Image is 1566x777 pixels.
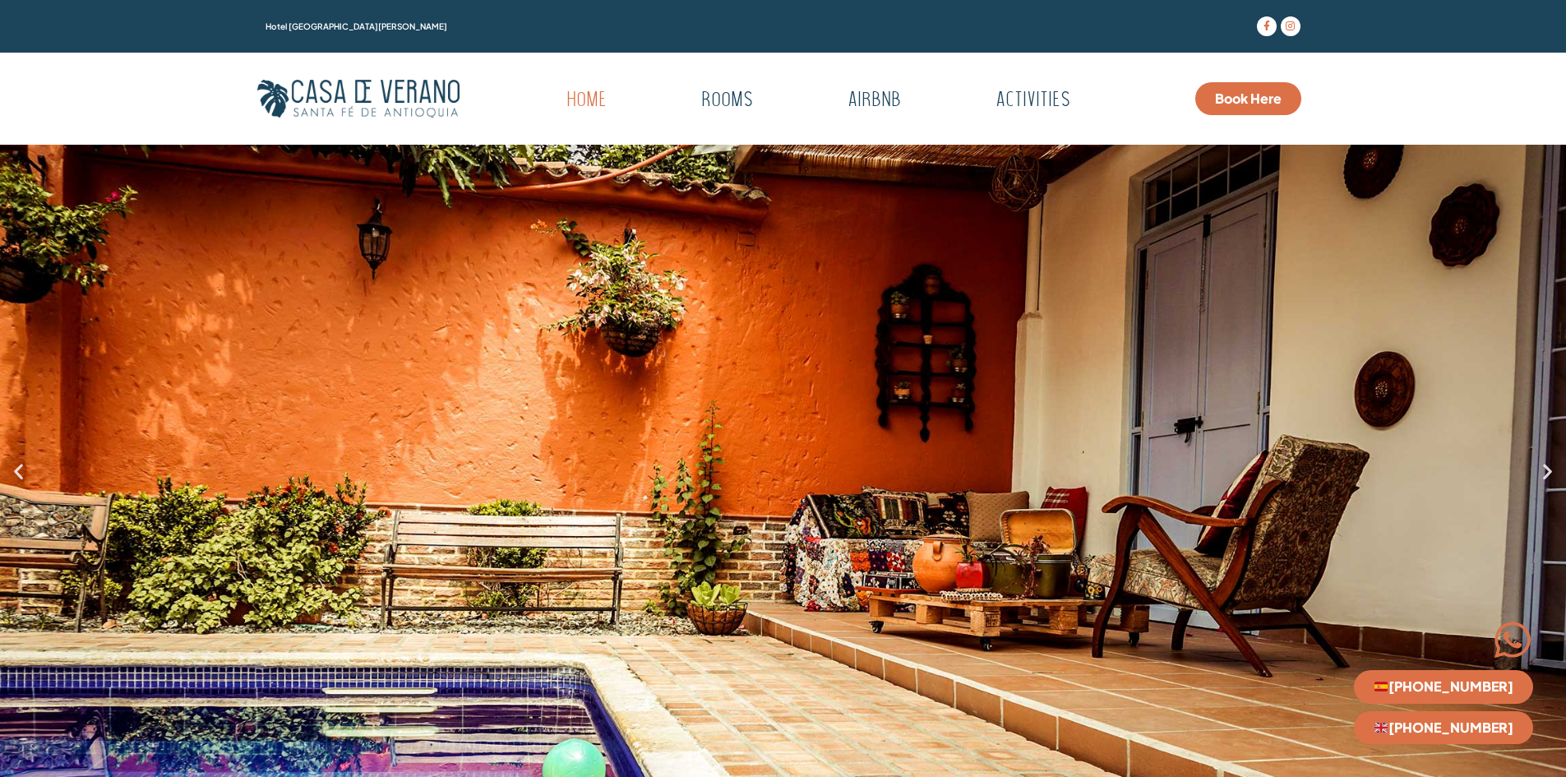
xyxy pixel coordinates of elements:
[806,82,942,120] a: Airbnb
[1374,721,1513,734] span: [PHONE_NUMBER]
[525,82,648,120] a: Home
[1354,670,1533,703] a: 🇪🇸[PHONE_NUMBER]
[1537,460,1558,481] div: Next slide
[954,82,1111,120] a: Activities
[1354,711,1533,744] a: 🇬🇧[PHONE_NUMBER]
[1374,680,1388,693] img: 🇪🇸
[1374,680,1513,693] span: [PHONE_NUMBER]
[266,22,1106,30] h1: Hotel [GEOGRAPHIC_DATA][PERSON_NAME]
[1374,721,1388,734] img: 🇬🇧
[660,82,794,120] a: Rooms
[8,460,29,481] div: Previous slide
[1195,82,1301,115] a: Book Here
[1215,92,1282,105] span: Book Here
